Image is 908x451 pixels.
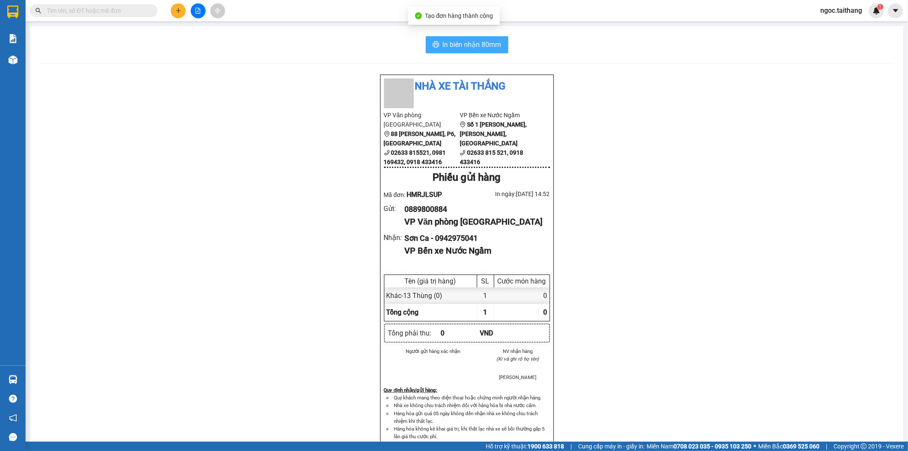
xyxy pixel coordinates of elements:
span: search [35,8,41,14]
div: 0 [494,287,550,304]
button: plus [171,3,186,18]
div: 0 [441,328,480,338]
li: Hàng hóa không kê khai giá trị, khi thất lạc nhà xe sẽ bồi thường gấp 5 lần giá thu cước phí. [392,425,550,440]
div: VND [480,328,519,338]
span: Hỗ trợ kỹ thuật: [486,442,564,451]
img: solution-icon [9,34,17,43]
span: plus [175,8,181,14]
span: question-circle [9,395,17,403]
span: file-add [195,8,201,14]
b: 02633 815 521, 0918 433416 [460,149,523,165]
div: 0889800884 [404,203,543,215]
b: 02633 815521, 0981 169432, 0918 433416 [384,149,446,165]
span: | [826,442,827,451]
div: Phiếu gửi hàng [384,170,550,186]
span: caret-down [892,7,899,14]
span: | [570,442,572,451]
span: 1 [484,308,487,316]
span: phone [384,150,390,156]
span: Tổng cộng [387,308,419,316]
span: 1 [879,4,882,10]
span: environment [460,121,466,127]
span: In biên nhận 80mm [443,39,501,50]
span: printer [433,41,439,49]
button: file-add [191,3,206,18]
sup: 1 [877,4,883,10]
span: copyright [861,443,867,449]
img: warehouse-icon [9,375,17,384]
div: Sơn Ca - 0942975041 [404,232,543,244]
div: Tổng phải thu : [388,328,441,338]
div: Gửi : [384,203,405,214]
span: phone [460,150,466,156]
input: Tìm tên, số ĐT hoặc mã đơn [47,6,147,15]
span: ngoc.taithang [813,5,869,16]
span: environment [384,131,390,137]
span: Miền Nam [647,442,751,451]
div: SL [479,277,492,285]
span: Cung cấp máy in - giấy in: [578,442,644,451]
li: NV nhận hàng [486,347,550,355]
button: aim [210,3,225,18]
span: message [9,433,17,441]
div: Mã đơn: [384,189,467,200]
span: ⚪️ [753,445,756,448]
li: Người gửi hàng xác nhận [401,347,465,355]
li: Hàng hóa gửi quá 05 ngày không đến nhận nhà xe không chịu trách nhiệm khi thất lạc. [392,410,550,425]
span: 0 [544,308,547,316]
li: VP Bến xe Nước Ngầm [460,110,536,120]
li: Quý khách mang theo điện thoại hoặc chứng minh người nhận hàng. [392,394,550,402]
span: aim [215,8,221,14]
span: HMRJLSUP [407,191,442,199]
li: [PERSON_NAME] [486,373,550,381]
strong: 0708 023 035 - 0935 103 250 [673,443,751,450]
div: Quy định nhận/gửi hàng : [384,386,550,394]
span: Tạo đơn hàng thành công [425,12,493,19]
strong: 1900 633 818 [527,443,564,450]
span: Khác - 13 Thùng (0) [387,292,443,300]
img: warehouse-icon [9,55,17,64]
div: VP Bến xe Nước Ngầm [404,244,543,257]
b: Số 1 [PERSON_NAME], [PERSON_NAME], [GEOGRAPHIC_DATA] [460,121,527,147]
strong: 0369 525 060 [783,443,819,450]
div: 1 [477,287,494,304]
div: VP Văn phòng [GEOGRAPHIC_DATA] [404,215,543,228]
img: logo-vxr [7,6,18,18]
img: icon-new-feature [873,7,880,14]
div: Tên (giá trị hàng) [387,277,475,285]
button: printerIn biên nhận 80mm [426,36,508,53]
li: Nhà xe không chịu trách nhiệm đối với hàng hóa bị nhà nước cấm. [392,402,550,409]
li: VP Văn phòng [GEOGRAPHIC_DATA] [384,110,460,129]
span: check-circle [415,12,422,19]
div: Cước món hàng [496,277,547,285]
i: (Kí và ghi rõ họ tên) [496,356,539,362]
div: Nhận : [384,232,405,243]
span: notification [9,414,17,422]
span: Miền Bắc [758,442,819,451]
li: Nhà xe Tài Thắng [384,78,550,95]
b: 88 [PERSON_NAME], P6, [GEOGRAPHIC_DATA] [384,130,456,147]
button: caret-down [888,3,903,18]
div: In ngày: [DATE] 14:52 [467,189,550,199]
